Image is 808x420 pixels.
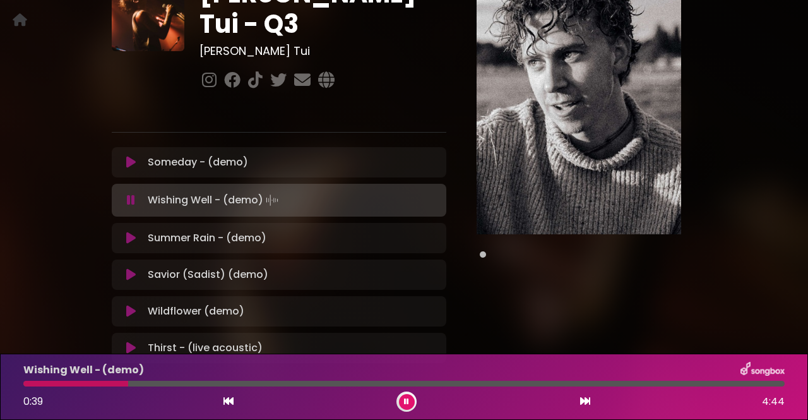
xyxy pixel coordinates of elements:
img: waveform4.gif [263,191,281,209]
p: Someday - (demo) [148,155,248,170]
p: Thirst - (live acoustic) [148,340,263,356]
p: Wishing Well - (demo) [148,191,281,209]
p: Wishing Well - (demo) [23,363,144,378]
p: Savior (Sadist) (demo) [148,267,268,282]
img: songbox-logo-white.png [740,362,785,378]
h3: [PERSON_NAME] Tui [199,44,447,58]
span: 0:39 [23,394,43,409]
p: Summer Rain - (demo) [148,231,266,246]
p: Wildflower (demo) [148,304,244,319]
span: 4:44 [762,394,785,409]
